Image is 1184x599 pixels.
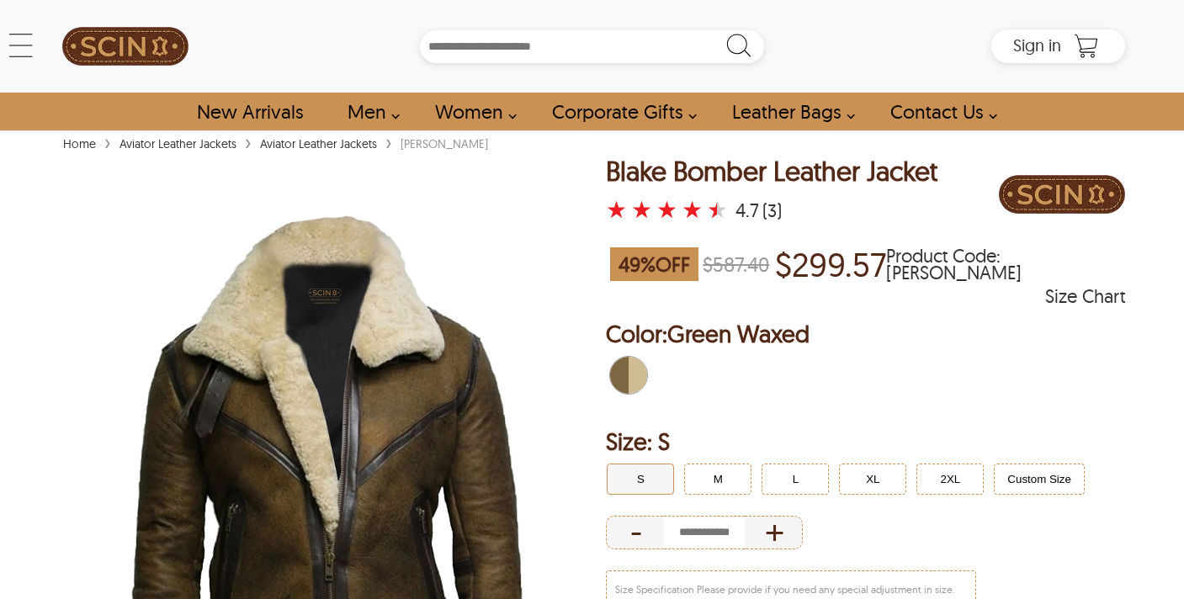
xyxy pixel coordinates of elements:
div: Decrease Quantity of Item [606,516,664,549]
span: 49 % OFF [610,247,698,281]
span: › [385,127,392,156]
span: › [245,127,252,156]
div: [PERSON_NAME] [396,135,492,152]
a: Aviator Leather Jackets [256,136,381,151]
label: 3 rating [656,201,677,218]
span: Sign in [1013,34,1061,56]
a: contact-us [871,93,1006,130]
span: Green Waxed [667,319,810,348]
img: Brand Logo PDP Image [999,156,1125,232]
a: Shop Leather Bags [713,93,864,130]
button: Click to select XL [839,464,906,495]
span: › [104,127,111,156]
a: Shop Leather Corporate Gifts [533,93,706,130]
div: 4.7 [735,202,759,219]
div: Size Chart [1045,288,1125,305]
img: SCIN [62,8,188,84]
a: Blake Bomber Leather Jacket with a 4.666666666666667 Star Rating and 3 Product Review } [606,199,732,222]
label: 1 rating [606,201,627,218]
iframe: chat widget [1080,494,1184,574]
div: (3) [762,202,782,219]
button: Click to select L [762,464,829,495]
strike: $587.40 [703,252,769,277]
div: Green Waxed [606,353,651,398]
h2: Selected Color: by Green Waxed [606,317,1124,351]
button: Click to select S [607,464,674,495]
button: Click to select Custom Size [994,464,1085,495]
button: Click to select M [684,464,751,495]
label: 2 rating [631,201,652,218]
a: Aviator Leather Jackets [115,136,241,151]
a: Brand Logo PDP Image [999,156,1125,236]
h2: Selected Filter by Size: S [606,425,1124,459]
a: Shopping Cart [1070,34,1103,59]
a: SCIN [59,8,192,84]
a: shop men's leather jackets [328,93,409,130]
label: 5 rating [707,201,728,218]
a: Shop New Arrivals [178,93,321,130]
p: Price of $299.57 [775,245,886,284]
button: Click to select 2XL [916,464,984,495]
div: Increase Quantity of Item [745,516,803,549]
span: Product Code: BLAKE [886,247,1124,281]
label: 4 rating [682,201,703,218]
a: Sign in [1013,40,1061,54]
a: Home [59,136,100,151]
h1: Blake Bomber Leather Jacket [606,156,937,186]
a: Shop Women Leather Jackets [416,93,526,130]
